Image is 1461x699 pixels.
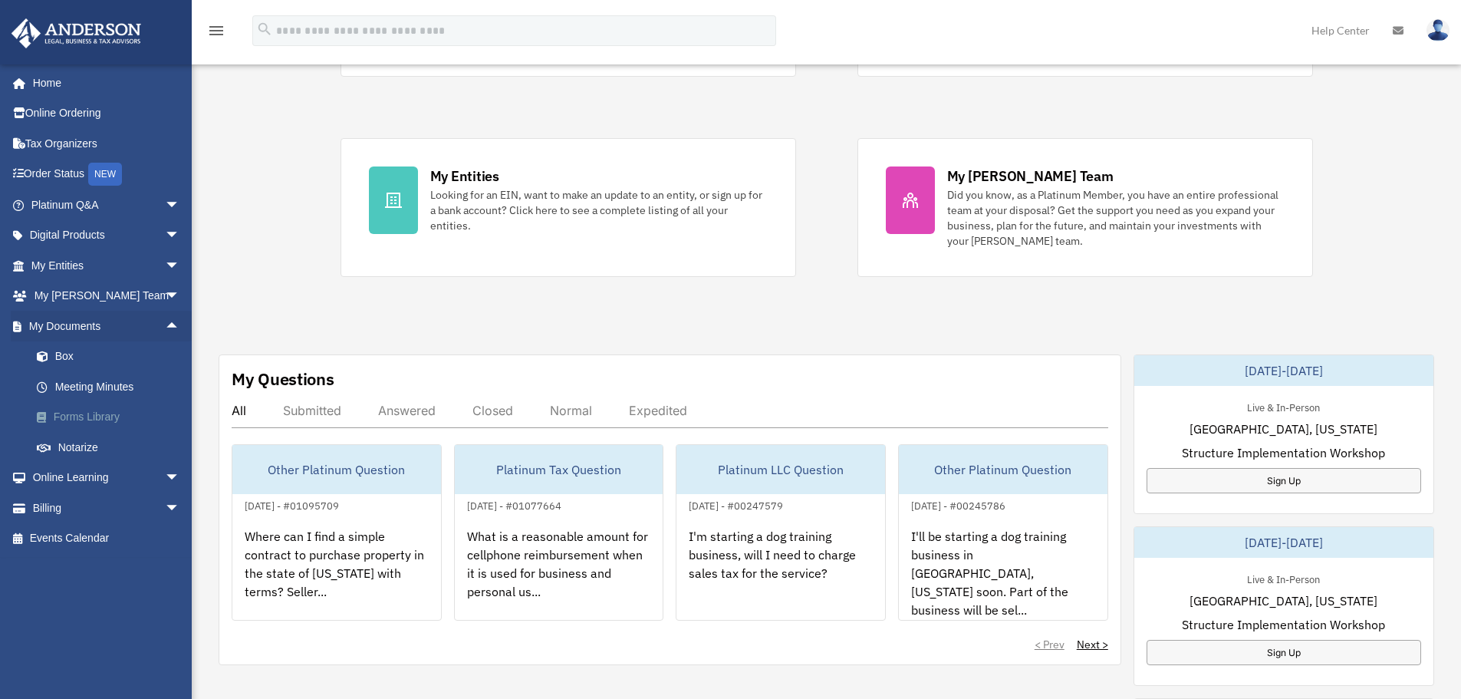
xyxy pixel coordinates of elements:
[455,445,663,494] div: Platinum Tax Question
[207,27,225,40] a: menu
[899,445,1107,494] div: Other Platinum Question
[1147,640,1421,665] a: Sign Up
[11,311,203,341] a: My Documentsarrow_drop_up
[21,341,203,372] a: Box
[676,445,885,494] div: Platinum LLC Question
[11,250,203,281] a: My Entitiesarrow_drop_down
[165,493,196,524] span: arrow_drop_down
[1190,592,1377,610] span: [GEOGRAPHIC_DATA], [US_STATE]
[21,402,203,433] a: Forms Library
[430,167,499,186] div: My Entities
[1426,19,1449,41] img: User Pic
[1182,615,1385,634] span: Structure Implementation Workshop
[676,444,886,621] a: Platinum LLC Question[DATE] - #00247579I'm starting a dog training business, will I need to charg...
[472,403,513,418] div: Closed
[378,403,436,418] div: Answered
[629,403,687,418] div: Expedited
[1134,527,1433,558] div: [DATE]-[DATE]
[1190,420,1377,438] span: [GEOGRAPHIC_DATA], [US_STATE]
[550,403,592,418] div: Normal
[165,220,196,252] span: arrow_drop_down
[232,445,441,494] div: Other Platinum Question
[207,21,225,40] i: menu
[232,403,246,418] div: All
[899,496,1018,513] div: [DATE] - #00245786
[947,167,1114,186] div: My [PERSON_NAME] Team
[11,493,203,523] a: Billingarrow_drop_down
[455,515,663,635] div: What is a reasonable amount for cellphone reimbursement when it is used for business and personal...
[341,138,796,277] a: My Entities Looking for an EIN, want to make an update to an entity, or sign up for a bank accoun...
[898,444,1108,621] a: Other Platinum Question[DATE] - #00245786I'll be starting a dog training business in [GEOGRAPHIC_...
[165,281,196,312] span: arrow_drop_down
[1182,443,1385,462] span: Structure Implementation Workshop
[455,496,574,513] div: [DATE] - #01077664
[11,68,196,98] a: Home
[899,515,1107,635] div: I'll be starting a dog training business in [GEOGRAPHIC_DATA], [US_STATE] soon. Part of the busin...
[11,281,203,312] a: My [PERSON_NAME] Teamarrow_drop_down
[165,250,196,282] span: arrow_drop_down
[232,368,334,391] div: My Questions
[11,220,203,251] a: Digital Productsarrow_drop_down
[165,311,196,342] span: arrow_drop_up
[256,21,273,38] i: search
[232,496,351,513] div: [DATE] - #01095709
[947,187,1285,249] div: Did you know, as a Platinum Member, you have an entire professional team at your disposal? Get th...
[1077,637,1108,652] a: Next >
[857,138,1313,277] a: My [PERSON_NAME] Team Did you know, as a Platinum Member, you have an entire professional team at...
[1235,570,1332,586] div: Live & In-Person
[11,159,203,190] a: Order StatusNEW
[88,163,122,186] div: NEW
[1235,398,1332,414] div: Live & In-Person
[11,523,203,554] a: Events Calendar
[21,432,203,463] a: Notarize
[232,444,442,621] a: Other Platinum Question[DATE] - #01095709Where can I find a simple contract to purchase property ...
[1134,355,1433,386] div: [DATE]-[DATE]
[165,190,196,221] span: arrow_drop_down
[7,18,146,48] img: Anderson Advisors Platinum Portal
[676,515,885,635] div: I'm starting a dog training business, will I need to charge sales tax for the service?
[676,496,795,513] div: [DATE] - #00247579
[11,128,203,159] a: Tax Organizers
[1147,468,1421,493] a: Sign Up
[11,463,203,493] a: Online Learningarrow_drop_down
[11,98,203,129] a: Online Ordering
[430,187,768,233] div: Looking for an EIN, want to make an update to an entity, or sign up for a bank account? Click her...
[283,403,341,418] div: Submitted
[21,371,203,402] a: Meeting Minutes
[165,463,196,494] span: arrow_drop_down
[11,190,203,220] a: Platinum Q&Aarrow_drop_down
[454,444,664,621] a: Platinum Tax Question[DATE] - #01077664What is a reasonable amount for cellphone reimbursement wh...
[232,515,441,635] div: Where can I find a simple contract to purchase property in the state of [US_STATE] with terms? Se...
